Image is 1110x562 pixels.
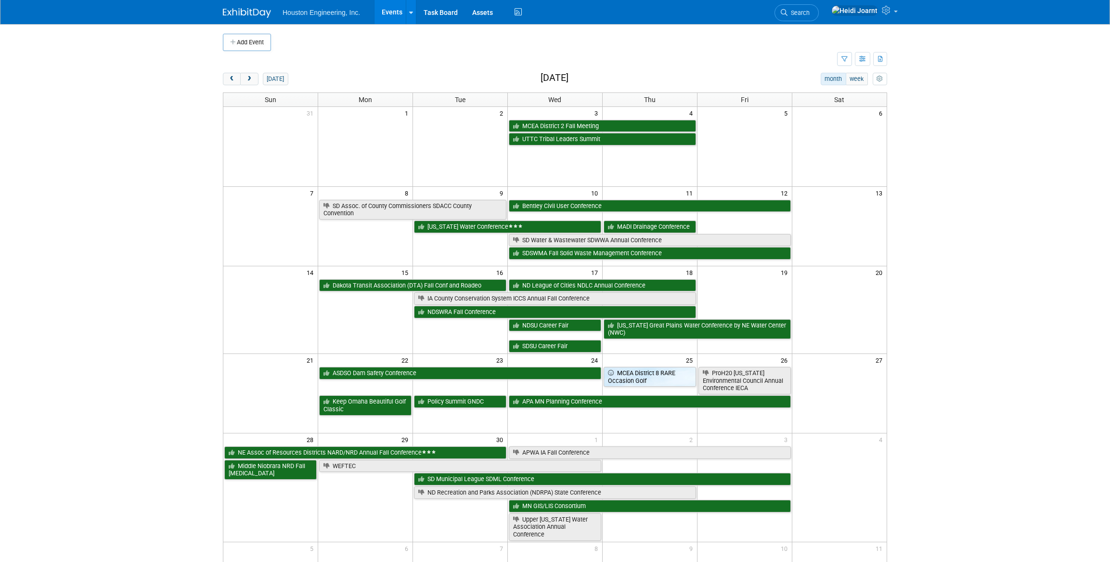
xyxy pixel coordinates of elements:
[306,433,318,445] span: 28
[306,107,318,119] span: 31
[263,73,288,85] button: [DATE]
[831,5,878,16] img: Heidi Joarnt
[821,73,846,85] button: month
[223,73,241,85] button: prev
[400,433,413,445] span: 29
[455,96,465,104] span: Tue
[495,354,507,366] span: 23
[846,73,868,85] button: week
[224,460,317,480] a: Middle Niobrara NRD Fall [MEDICAL_DATA]
[783,107,792,119] span: 5
[509,340,601,353] a: SDSU Career Fair
[509,513,601,541] a: Upper [US_STATE] Water Association Annual Conference
[319,395,412,415] a: Keep Omaha Beautiful Golf Classic
[780,542,792,554] span: 10
[309,187,318,199] span: 7
[688,542,697,554] span: 9
[495,266,507,278] span: 16
[685,187,697,199] span: 11
[319,367,601,379] a: ASDSO Dam Safety Conference
[590,187,602,199] span: 10
[319,200,506,220] a: SD Assoc. of County Commissioners SDACC County Convention
[780,266,792,278] span: 19
[787,9,810,16] span: Search
[875,187,887,199] span: 13
[509,200,791,212] a: Bentley Civil User Conference
[499,542,507,554] span: 7
[604,221,696,233] a: MADI Drainage Conference
[878,433,887,445] span: 4
[240,73,258,85] button: next
[688,433,697,445] span: 2
[509,395,791,408] a: APA MN Planning Conference
[509,133,696,145] a: UTTC Tribal Leaders Summit
[404,107,413,119] span: 1
[834,96,844,104] span: Sat
[400,354,413,366] span: 22
[509,500,791,512] a: MN GIS/LIS Consortium
[400,266,413,278] span: 15
[509,234,791,247] a: SD Water & Wastewater SDWWA Annual Conference
[224,446,506,459] a: NE Assoc of Resources Districts NARD/NRD Annual Fall Conference
[741,96,749,104] span: Fri
[404,187,413,199] span: 8
[306,266,318,278] span: 14
[875,354,887,366] span: 27
[414,292,696,305] a: IA County Conservation System ICCS Annual Fall Conference
[509,247,791,260] a: SDSWMA Fall Solid Waste Management Conference
[774,4,819,21] a: Search
[499,187,507,199] span: 9
[594,107,602,119] span: 3
[873,73,887,85] button: myCustomButton
[265,96,276,104] span: Sun
[541,73,568,83] h2: [DATE]
[404,542,413,554] span: 6
[319,460,601,472] a: WEFTEC
[604,367,696,387] a: MCEA District 8 RARE Occasion Golf
[223,8,271,18] img: ExhibitDay
[306,354,318,366] span: 21
[590,354,602,366] span: 24
[509,279,696,292] a: ND League of Cities NDLC Annual Conference
[509,120,696,132] a: MCEA District 2 Fall Meeting
[877,76,883,82] i: Personalize Calendar
[509,446,791,459] a: APWA IA Fall Conference
[319,279,506,292] a: Dakota Transit Association (DTA) Fall Conf and Roadeo
[594,542,602,554] span: 8
[414,221,601,233] a: [US_STATE] Water Conference
[509,319,601,332] a: NDSU Career Fair
[594,433,602,445] span: 1
[495,433,507,445] span: 30
[414,395,506,408] a: Policy Summit GNDC
[309,542,318,554] span: 5
[644,96,656,104] span: Thu
[414,306,696,318] a: NDSWRA Fall Conference
[359,96,372,104] span: Mon
[783,433,792,445] span: 3
[875,266,887,278] span: 20
[688,107,697,119] span: 4
[685,266,697,278] span: 18
[780,187,792,199] span: 12
[414,473,790,485] a: SD Municipal League SDML Conference
[283,9,360,16] span: Houston Engineering, Inc.
[685,354,697,366] span: 25
[499,107,507,119] span: 2
[780,354,792,366] span: 26
[698,367,791,394] a: ProH20 [US_STATE] Environmental Council Annual Conference IECA
[414,486,696,499] a: ND Recreation and Parks Association (NDRPA) State Conference
[604,319,791,339] a: [US_STATE] Great Plains Water Conference by NE Water Center (NWC)
[223,34,271,51] button: Add Event
[590,266,602,278] span: 17
[548,96,561,104] span: Wed
[878,107,887,119] span: 6
[875,542,887,554] span: 11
